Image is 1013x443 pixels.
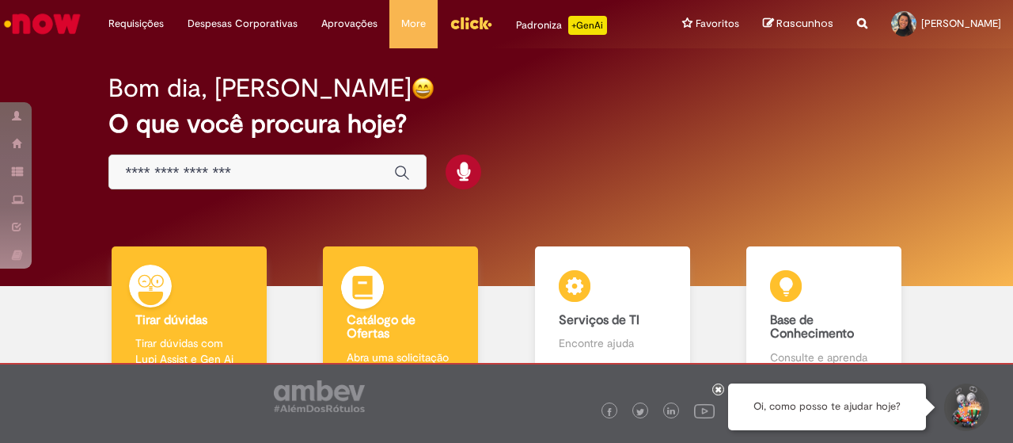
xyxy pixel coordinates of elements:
img: logo_footer_twitter.png [636,408,644,416]
img: logo_footer_ambev_rotulo_gray.png [274,380,365,412]
span: Despesas Corporativas [188,16,298,32]
b: Serviços de TI [559,312,639,328]
a: Tirar dúvidas Tirar dúvidas com Lupi Assist e Gen Ai [83,246,295,384]
p: Consulte e aprenda [770,349,878,365]
p: Abra uma solicitação [347,349,454,365]
img: logo_footer_facebook.png [605,408,613,416]
h2: Bom dia, [PERSON_NAME] [108,74,412,102]
p: Tirar dúvidas com Lupi Assist e Gen Ai [135,335,243,367]
img: logo_footer_youtube.png [694,400,715,421]
a: Rascunhos [763,17,833,32]
div: Padroniza [516,16,607,35]
img: happy-face.png [412,77,434,100]
img: click_logo_yellow_360x200.png [450,11,492,35]
b: Base de Conhecimento [770,312,854,342]
img: ServiceNow [2,8,83,40]
span: Rascunhos [776,16,833,31]
span: Aprovações [321,16,378,32]
b: Tirar dúvidas [135,312,207,328]
h2: O que você procura hoje? [108,110,904,138]
p: +GenAi [568,16,607,35]
span: [PERSON_NAME] [921,17,1001,30]
b: Catálogo de Ofertas [347,312,415,342]
button: Iniciar Conversa de Suporte [942,384,989,431]
a: Catálogo de Ofertas Abra uma solicitação [295,246,507,384]
div: Oi, como posso te ajudar hoje? [728,384,926,430]
span: Favoritos [696,16,739,32]
p: Encontre ajuda [559,335,666,351]
span: Requisições [108,16,164,32]
img: logo_footer_linkedin.png [667,407,675,417]
a: Base de Conhecimento Consulte e aprenda [719,246,931,384]
span: More [401,16,426,32]
a: Serviços de TI Encontre ajuda [506,246,719,384]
